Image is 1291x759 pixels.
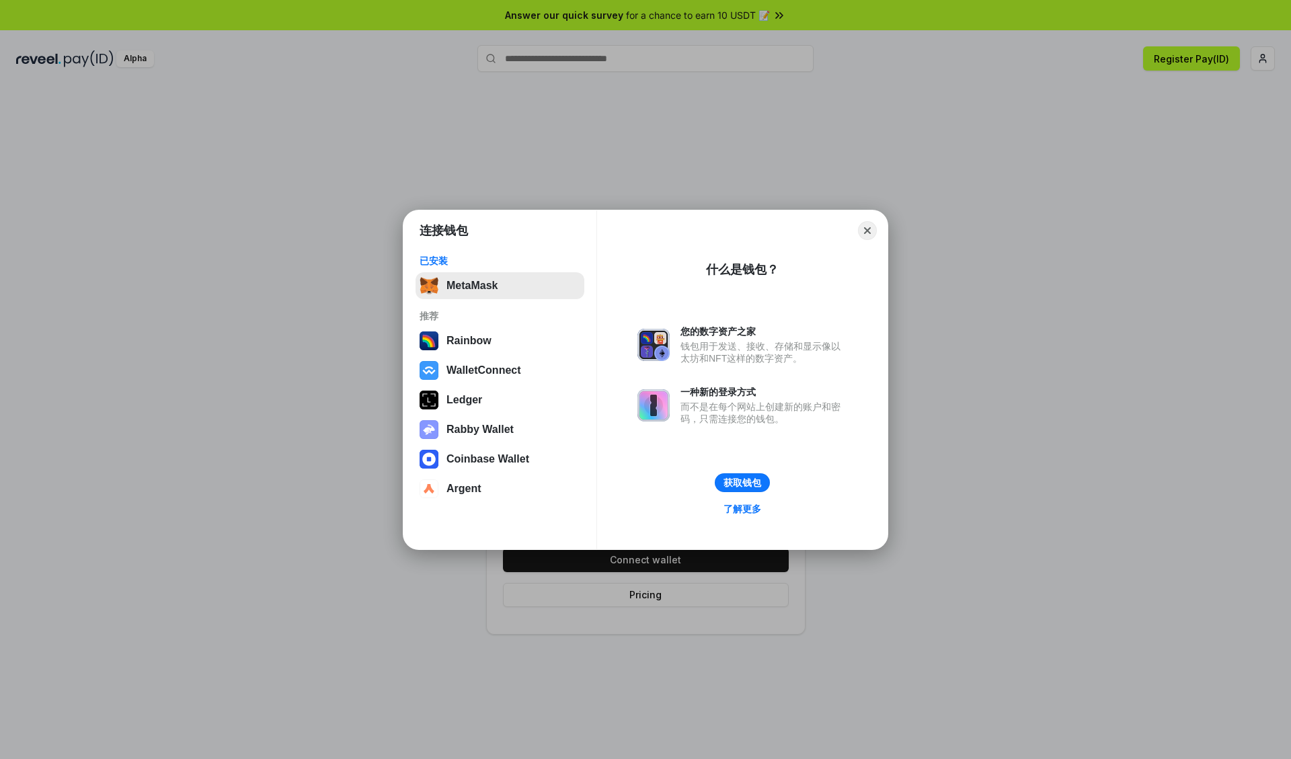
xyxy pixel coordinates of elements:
[416,475,584,502] button: Argent
[420,479,438,498] img: svg+xml,%3Csvg%20width%3D%2228%22%20height%3D%2228%22%20viewBox%3D%220%200%2028%2028%22%20fill%3D...
[706,262,779,278] div: 什么是钱包？
[416,357,584,384] button: WalletConnect
[416,387,584,413] button: Ledger
[715,500,769,518] a: 了解更多
[680,340,847,364] div: 钱包用于发送、接收、存储和显示像以太坊和NFT这样的数字资产。
[446,424,514,436] div: Rabby Wallet
[858,221,877,240] button: Close
[715,473,770,492] button: 获取钱包
[723,477,761,489] div: 获取钱包
[723,503,761,515] div: 了解更多
[416,446,584,473] button: Coinbase Wallet
[420,255,580,267] div: 已安装
[446,453,529,465] div: Coinbase Wallet
[446,483,481,495] div: Argent
[416,416,584,443] button: Rabby Wallet
[446,280,498,292] div: MetaMask
[680,401,847,425] div: 而不是在每个网站上创建新的账户和密码，只需连接您的钱包。
[416,327,584,354] button: Rainbow
[680,325,847,337] div: 您的数字资产之家
[420,223,468,239] h1: 连接钱包
[637,389,670,422] img: svg+xml,%3Csvg%20xmlns%3D%22http%3A%2F%2Fwww.w3.org%2F2000%2Fsvg%22%20fill%3D%22none%22%20viewBox...
[446,364,521,376] div: WalletConnect
[420,361,438,380] img: svg+xml,%3Csvg%20width%3D%2228%22%20height%3D%2228%22%20viewBox%3D%220%200%2028%2028%22%20fill%3D...
[420,420,438,439] img: svg+xml,%3Csvg%20xmlns%3D%22http%3A%2F%2Fwww.w3.org%2F2000%2Fsvg%22%20fill%3D%22none%22%20viewBox...
[637,329,670,361] img: svg+xml,%3Csvg%20xmlns%3D%22http%3A%2F%2Fwww.w3.org%2F2000%2Fsvg%22%20fill%3D%22none%22%20viewBox...
[416,272,584,299] button: MetaMask
[680,386,847,398] div: 一种新的登录方式
[420,310,580,322] div: 推荐
[420,450,438,469] img: svg+xml,%3Csvg%20width%3D%2228%22%20height%3D%2228%22%20viewBox%3D%220%200%2028%2028%22%20fill%3D...
[420,331,438,350] img: svg+xml,%3Csvg%20width%3D%22120%22%20height%3D%22120%22%20viewBox%3D%220%200%20120%20120%22%20fil...
[420,276,438,295] img: svg+xml,%3Csvg%20fill%3D%22none%22%20height%3D%2233%22%20viewBox%3D%220%200%2035%2033%22%20width%...
[420,391,438,409] img: svg+xml,%3Csvg%20xmlns%3D%22http%3A%2F%2Fwww.w3.org%2F2000%2Fsvg%22%20width%3D%2228%22%20height%3...
[446,335,492,347] div: Rainbow
[446,394,482,406] div: Ledger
